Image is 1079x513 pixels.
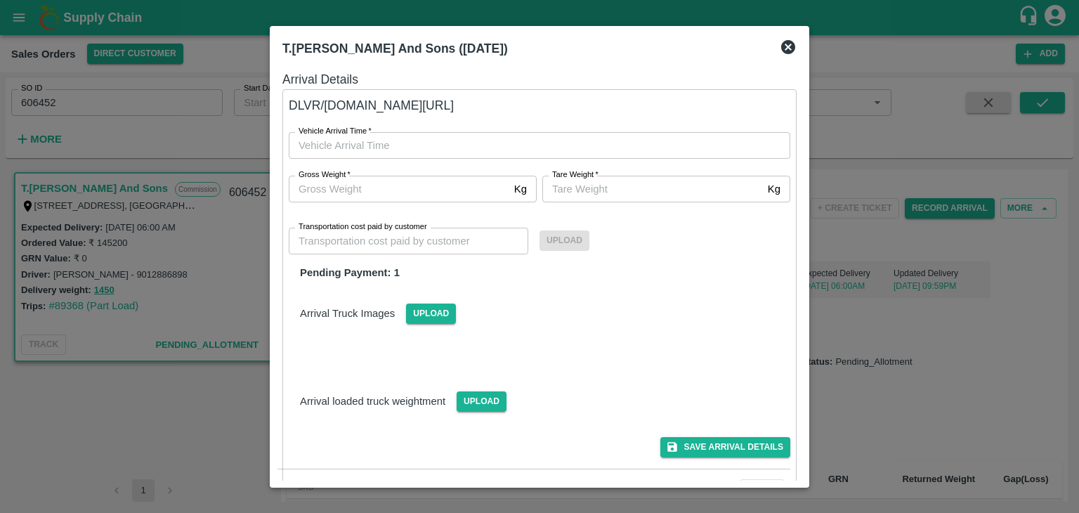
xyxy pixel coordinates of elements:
[660,437,790,457] button: Save Arrival Details
[282,41,508,56] b: T.[PERSON_NAME] And Sons ([DATE])
[299,169,351,181] label: Gross Weight
[406,304,456,324] span: Upload
[542,176,762,202] input: Tare Weight
[289,228,528,254] input: Transportation cost paid by customer
[289,132,780,159] input: Choose date
[394,267,400,278] span: 1
[299,126,372,137] label: Vehicle Arrival Time
[300,394,445,409] p: Arrival loaded truck weightment
[289,96,790,115] h6: DLVR/[DOMAIN_NAME][URL]
[552,169,599,181] label: Tare Weight
[300,306,395,321] p: Arrival Truck Images
[289,265,790,280] div: Pending Payment:
[282,70,797,89] h6: Arrival Details
[457,391,506,412] span: Upload
[768,181,780,197] p: Kg
[289,176,509,202] input: Gross Weight
[514,181,527,197] p: Kg
[299,221,427,233] label: Transportation cost paid by customer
